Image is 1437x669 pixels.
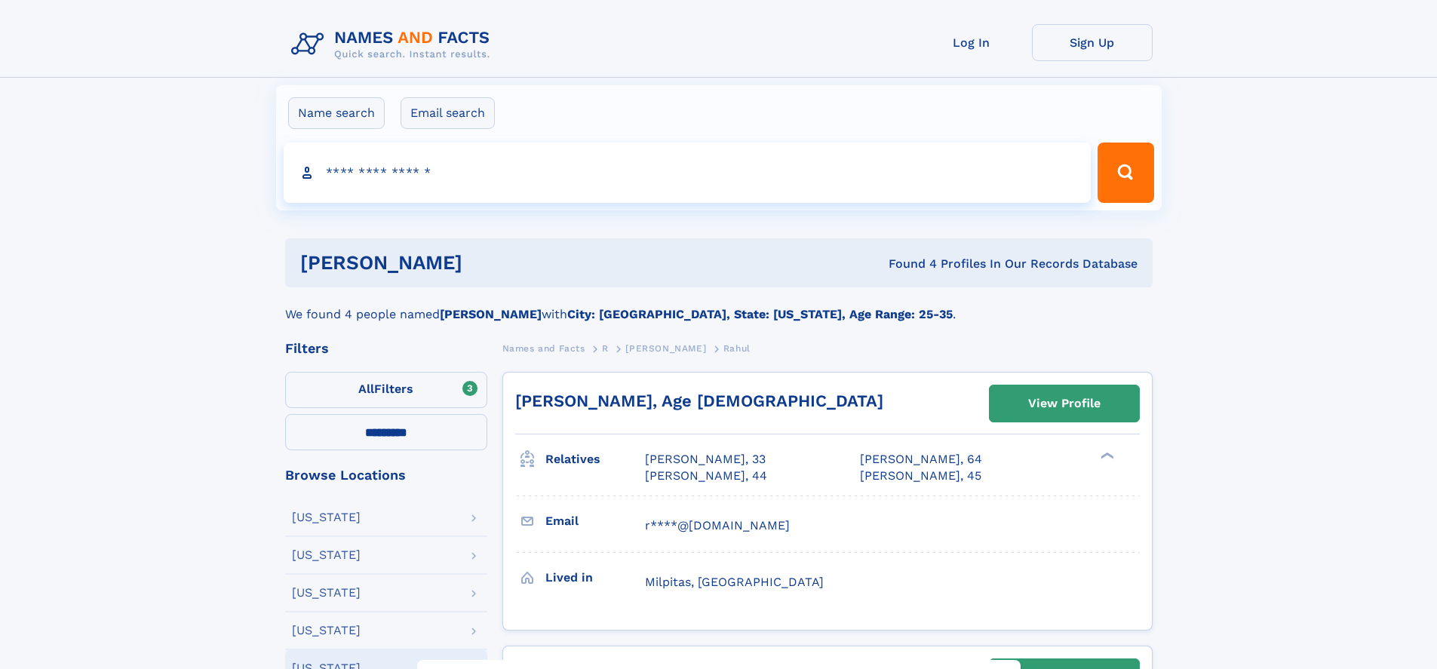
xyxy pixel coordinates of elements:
[625,343,706,354] span: [PERSON_NAME]
[285,24,502,65] img: Logo Names and Facts
[358,382,374,396] span: All
[502,339,585,358] a: Names and Facts
[288,97,385,129] label: Name search
[285,372,487,408] label: Filters
[645,468,767,484] a: [PERSON_NAME], 44
[1097,451,1115,461] div: ❯
[292,587,361,599] div: [US_STATE]
[602,339,609,358] a: R
[284,143,1092,203] input: search input
[723,343,751,354] span: Rahul
[625,339,706,358] a: [PERSON_NAME]
[292,625,361,637] div: [US_STATE]
[545,565,645,591] h3: Lived in
[860,451,982,468] a: [PERSON_NAME], 64
[292,549,361,561] div: [US_STATE]
[401,97,495,129] label: Email search
[990,385,1139,422] a: View Profile
[440,307,542,321] b: [PERSON_NAME]
[602,343,609,354] span: R
[645,575,824,589] span: Milpitas, [GEOGRAPHIC_DATA]
[675,256,1138,272] div: Found 4 Profiles In Our Records Database
[860,468,981,484] a: [PERSON_NAME], 45
[1028,386,1101,421] div: View Profile
[1032,24,1153,61] a: Sign Up
[645,451,766,468] a: [PERSON_NAME], 33
[1098,143,1153,203] button: Search Button
[300,253,676,272] h1: [PERSON_NAME]
[285,468,487,482] div: Browse Locations
[545,508,645,534] h3: Email
[911,24,1032,61] a: Log In
[515,391,883,410] a: [PERSON_NAME], Age [DEMOGRAPHIC_DATA]
[285,342,487,355] div: Filters
[567,307,953,321] b: City: [GEOGRAPHIC_DATA], State: [US_STATE], Age Range: 25-35
[545,447,645,472] h3: Relatives
[285,287,1153,324] div: We found 4 people named with .
[292,511,361,523] div: [US_STATE]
